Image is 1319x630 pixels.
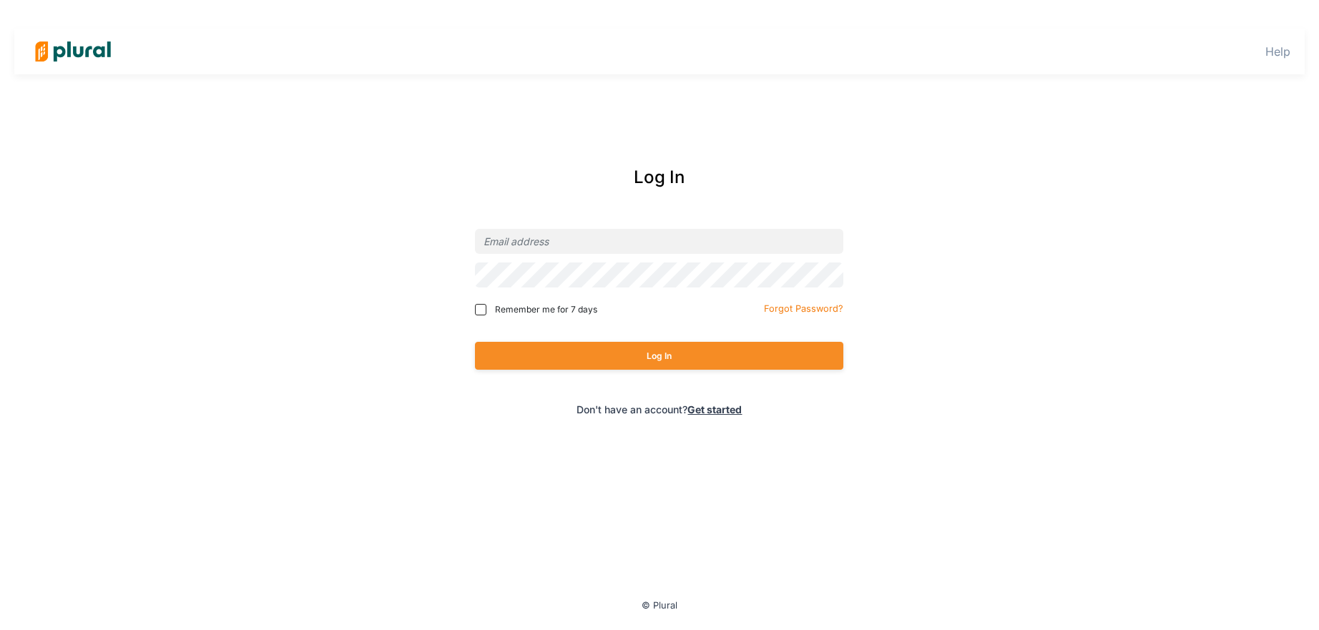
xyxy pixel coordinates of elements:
span: Remember me for 7 days [495,303,597,316]
input: Email address [475,229,843,254]
input: Remember me for 7 days [475,304,486,315]
div: Don't have an account? [414,402,906,417]
small: Forgot Password? [764,303,843,314]
a: Get started [687,403,742,415]
img: Logo for Plural [23,26,123,77]
a: Forgot Password? [764,300,843,315]
small: © Plural [642,600,677,611]
a: Help [1265,44,1290,59]
button: Log In [475,342,843,370]
div: Log In [414,164,906,190]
